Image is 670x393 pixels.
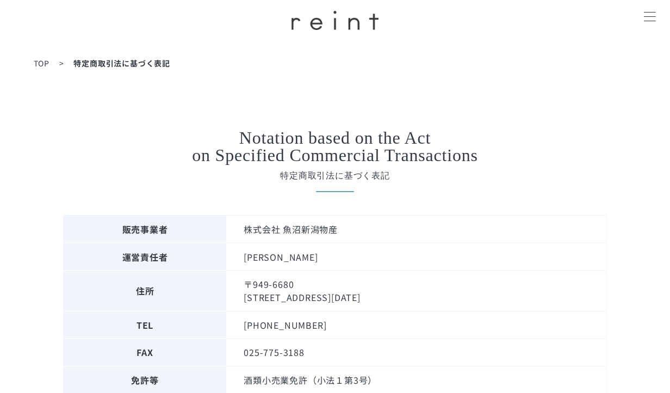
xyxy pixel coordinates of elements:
th: TEL [64,311,227,339]
a: TOP [34,58,49,69]
th: 運営責任者 [64,243,227,271]
td: [PHONE_NUMBER] [226,311,606,339]
td: 025-775-3188 [226,339,606,366]
span: 特定商取引法に基づく表記 [90,169,580,182]
td: 〒949-6680 [STREET_ADDRESS][DATE] [226,271,606,311]
th: FAX [64,339,227,366]
h2: Notation based on the Act on Specified Commercial Transactions [90,129,580,164]
th: 販売事業者 [64,216,227,243]
td: [PERSON_NAME] [226,243,606,271]
img: ロゴ [291,11,379,30]
td: 株式会社 魚沼新潟物産 [226,216,606,243]
th: 住所 [64,271,227,311]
